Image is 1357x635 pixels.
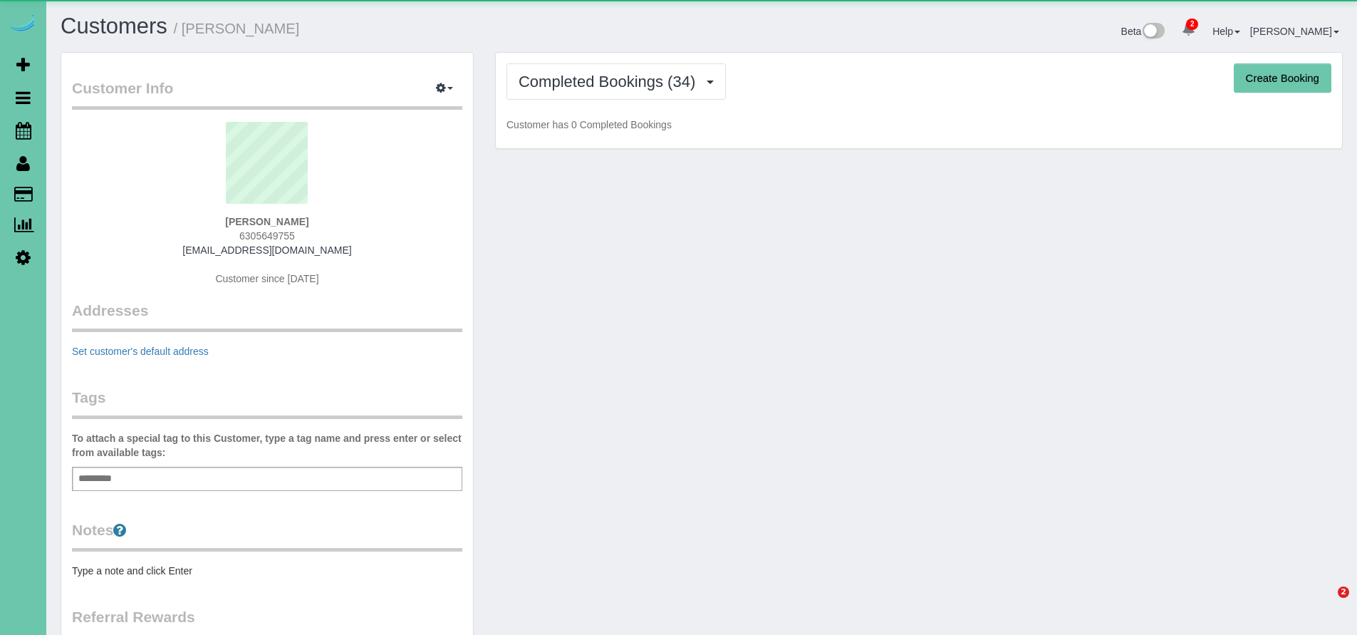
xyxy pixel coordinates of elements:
[1338,587,1349,598] span: 2
[61,14,167,38] a: Customers
[506,118,1331,132] p: Customer has 0 Completed Bookings
[72,564,462,578] pre: Type a note and click Enter
[1186,19,1198,30] span: 2
[215,273,318,284] span: Customer since [DATE]
[72,346,209,357] a: Set customer's default address
[1212,26,1240,37] a: Help
[1309,587,1343,621] iframe: Intercom live chat
[1250,26,1339,37] a: [PERSON_NAME]
[72,78,462,110] legend: Customer Info
[9,14,37,34] img: Automaid Logo
[72,431,462,460] label: To attach a special tag to this Customer, type a tag name and press enter or select from availabl...
[506,63,726,100] button: Completed Bookings (34)
[1234,63,1331,93] button: Create Booking
[174,21,300,36] small: / [PERSON_NAME]
[1121,26,1165,37] a: Beta
[72,387,462,419] legend: Tags
[225,216,308,227] strong: [PERSON_NAME]
[1141,23,1165,41] img: New interface
[72,520,462,552] legend: Notes
[182,244,351,256] a: [EMAIL_ADDRESS][DOMAIN_NAME]
[519,73,702,91] span: Completed Bookings (34)
[239,230,295,242] span: 6305649755
[1175,14,1202,46] a: 2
